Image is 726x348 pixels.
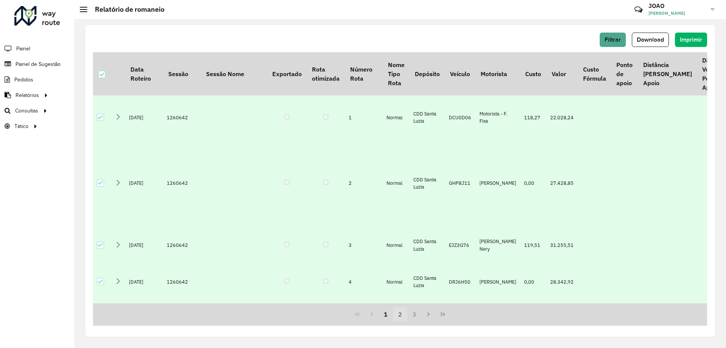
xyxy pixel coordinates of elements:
[125,264,163,300] td: [DATE]
[345,52,383,95] th: Número Rota
[393,307,407,321] button: 2
[410,52,445,95] th: Depósito
[648,10,705,17] span: [PERSON_NAME]
[632,33,669,47] button: Download
[125,139,163,227] td: [DATE]
[476,264,520,300] td: [PERSON_NAME]
[445,95,476,139] td: DCU0D06
[436,307,450,321] button: Last Page
[410,95,445,139] td: CDD Santa Luzia
[546,227,578,264] td: 31.255,51
[163,95,201,139] td: 1260642
[125,52,163,95] th: Data Roteiro
[520,95,546,139] td: 118,27
[383,52,410,95] th: Nome Tipo Rota
[125,95,163,139] td: [DATE]
[520,139,546,227] td: 0,00
[546,264,578,300] td: 28.342,92
[638,52,697,95] th: Distância [PERSON_NAME] Apoio
[163,264,201,300] td: 1260642
[14,76,33,84] span: Pedidos
[345,95,383,139] td: 1
[410,227,445,264] td: CDD Santa Luzia
[87,5,164,14] h2: Relatório de romaneio
[15,107,38,115] span: Consultas
[410,264,445,300] td: CDD Santa Luzia
[675,33,707,47] button: Imprimir
[410,139,445,227] td: CDD Santa Luzia
[345,139,383,227] td: 2
[307,52,344,95] th: Rota otimizada
[445,52,476,95] th: Veículo
[680,36,702,43] span: Imprimir
[383,227,410,264] td: Normal
[163,52,201,95] th: Sessão
[546,52,578,95] th: Valor
[445,227,476,264] td: EJZ3G76
[630,2,647,18] a: Contato Rápido
[476,227,520,264] td: [PERSON_NAME] Nery
[345,264,383,300] td: 4
[445,139,476,227] td: GHP8J11
[476,95,520,139] td: Motorista - F. Fixa
[605,36,621,43] span: Filtrar
[125,227,163,264] td: [DATE]
[578,52,611,95] th: Custo Fórmula
[201,52,267,95] th: Sessão Nome
[648,2,705,9] h3: JOAO
[163,227,201,264] td: 1260642
[345,227,383,264] td: 3
[383,139,410,227] td: Normal
[407,307,422,321] button: 3
[520,52,546,95] th: Custo
[600,33,626,47] button: Filtrar
[520,264,546,300] td: 0,00
[637,36,664,43] span: Download
[16,45,30,53] span: Painel
[520,227,546,264] td: 119,51
[383,95,410,139] td: Normal
[383,264,410,300] td: Normal
[476,139,520,227] td: [PERSON_NAME]
[379,307,393,321] button: 1
[267,52,307,95] th: Exportado
[546,95,578,139] td: 22.028,24
[422,307,436,321] button: Next Page
[163,139,201,227] td: 1260642
[14,122,28,130] span: Tático
[546,139,578,227] td: 27.428,85
[611,52,638,95] th: Ponto de apoio
[16,60,60,68] span: Painel de Sugestão
[445,264,476,300] td: DRJ6H50
[16,91,39,99] span: Relatórios
[476,52,520,95] th: Motorista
